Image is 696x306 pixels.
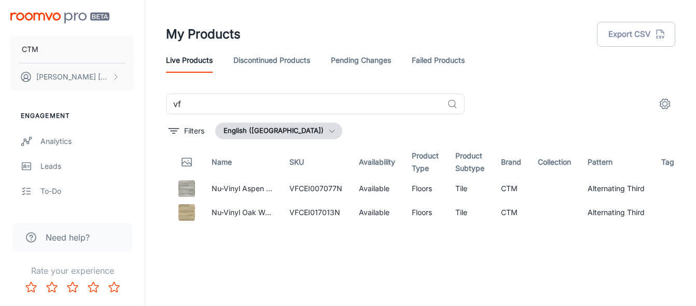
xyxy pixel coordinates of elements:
[8,264,136,277] p: Rate your experience
[184,125,204,137] p: Filters
[579,177,653,201] td: Alternating Third
[40,185,134,197] div: To-do
[351,148,403,177] th: Availability
[412,48,465,73] a: Failed Products
[281,148,351,177] th: SKU
[10,36,134,63] button: CTM
[10,12,109,23] img: Roomvo PRO Beta
[281,177,351,201] td: VFCEI007077N
[166,48,213,73] a: Live Products
[212,184,469,193] a: Nu-Vinyl Aspen Warm Grey Vinyl Flooring Click System - 1220 x 183 x 5mm
[351,201,403,224] td: Available
[447,148,493,177] th: Product Subtype
[447,177,493,201] td: Tile
[40,136,134,147] div: Analytics
[493,177,530,201] td: CTM
[166,123,207,139] button: filter
[530,148,579,177] th: Collection
[10,63,134,90] button: [PERSON_NAME] [PERSON_NAME]
[653,148,687,177] th: Tag
[493,148,530,177] th: Brand
[403,148,447,177] th: Product Type
[597,22,675,47] button: Export CSV
[40,161,134,172] div: Leads
[203,148,281,177] th: Name
[579,201,653,224] td: Alternating Third
[447,201,493,224] td: Tile
[36,71,109,83] p: [PERSON_NAME] [PERSON_NAME]
[579,148,653,177] th: Pattern
[21,277,41,298] button: Rate 1 star
[46,231,90,244] span: Need help?
[281,201,351,224] td: VFCEI017013N
[180,156,193,168] svg: Thumbnail
[403,177,447,201] td: Floors
[655,94,675,114] button: settings
[215,123,342,139] button: English ([GEOGRAPHIC_DATA])
[41,277,62,298] button: Rate 2 star
[331,48,391,73] a: Pending Changes
[166,94,443,114] input: Search
[166,25,241,44] h1: My Products
[62,277,83,298] button: Rate 3 star
[403,201,447,224] td: Floors
[493,201,530,224] td: CTM
[212,208,463,217] a: Nu-Vinyl Oak Warm Sand Vinyl Flooring Click System - 1220 x 183 x 5mm
[104,277,124,298] button: Rate 5 star
[22,44,38,55] p: CTM
[233,48,310,73] a: Discontinued Products
[351,177,403,201] td: Available
[83,277,104,298] button: Rate 4 star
